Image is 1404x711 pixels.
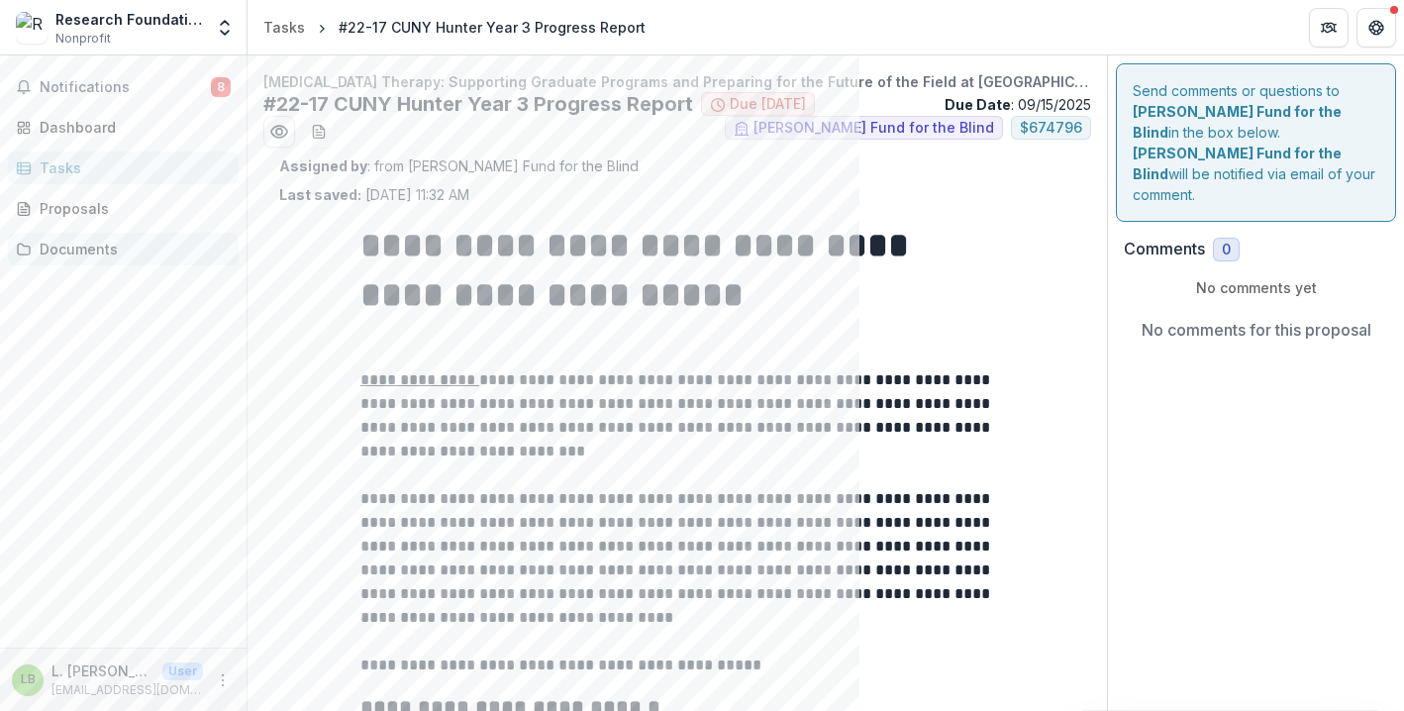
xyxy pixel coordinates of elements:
div: Research Foundation of CUNY on behalf of Hunter College of CUNY [55,9,203,30]
span: [PERSON_NAME] Fund for the Blind [753,120,994,137]
button: More [211,668,235,692]
button: Notifications8 [8,71,239,103]
p: [DATE] 11:32 AM [279,184,469,205]
strong: Last saved: [279,186,361,203]
div: Dashboard [40,117,223,138]
span: 0 [1222,242,1231,258]
span: $ 674796 [1020,120,1082,137]
div: Tasks [40,157,223,178]
button: download-word-button [303,116,335,148]
p: : from [PERSON_NAME] Fund for the Blind [279,155,1075,176]
h2: Comments [1124,240,1205,258]
button: Preview f6b1cd44-21d6-46f0-a02b-73fb097fefff.pdf [263,116,295,148]
a: Proposals [8,192,239,225]
div: Send comments or questions to in the box below. will be notified via email of your comment. [1116,63,1396,222]
a: Dashboard [8,111,239,144]
button: Open entity switcher [211,8,239,48]
p: [EMAIL_ADDRESS][DOMAIN_NAME] [51,681,203,699]
strong: [PERSON_NAME] Fund for the Blind [1133,145,1342,182]
span: Notifications [40,79,211,96]
strong: [PERSON_NAME] Fund for the Blind [1133,103,1342,141]
p: L. [PERSON_NAME] [51,660,154,681]
div: Documents [40,239,223,259]
span: Due [DATE] [730,96,806,113]
p: User [162,662,203,680]
span: Nonprofit [55,30,111,48]
div: #22-17 CUNY Hunter Year 3 Progress Report [339,17,646,38]
div: L. Beth Brady [21,673,36,686]
p: No comments yet [1124,277,1388,298]
p: : 09/15/2025 [945,94,1091,115]
h2: #22-17 CUNY Hunter Year 3 Progress Report [263,92,693,116]
nav: breadcrumb [255,13,653,42]
button: Get Help [1356,8,1396,48]
span: 8 [211,77,231,97]
strong: Due Date [945,96,1011,113]
img: Research Foundation of CUNY on behalf of Hunter College of CUNY [16,12,48,44]
a: Tasks [8,152,239,184]
p: No comments for this proposal [1142,318,1371,342]
div: Proposals [40,198,223,219]
a: Tasks [255,13,313,42]
div: Tasks [263,17,305,38]
a: Documents [8,233,239,265]
button: Partners [1309,8,1349,48]
p: [MEDICAL_DATA] Therapy: Supporting Graduate Programs and Preparing for the Future of the Field at... [263,71,1091,92]
strong: Assigned by [279,157,367,174]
